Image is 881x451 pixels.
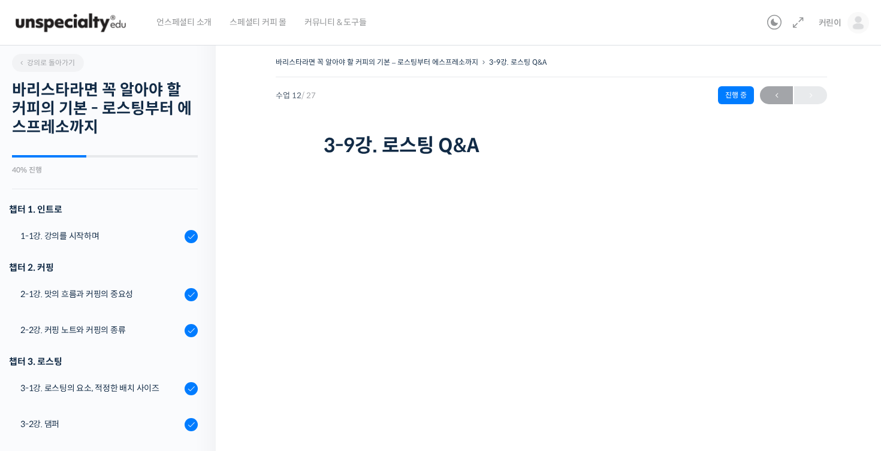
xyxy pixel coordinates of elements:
[12,167,198,174] div: 40% 진행
[489,57,547,66] a: 3-9강. 로스팅 Q&A
[760,86,793,104] a: ←이전
[718,86,754,104] div: 진행 중
[20,229,181,243] div: 1-1강. 강의를 시작하며
[20,287,181,301] div: 2-1강. 맛의 흐름과 커핑의 중요성
[760,87,793,104] span: ←
[20,323,181,337] div: 2-2강. 커핑 노트와 커핑의 종류
[819,17,841,28] span: 커린이
[9,201,198,217] h3: 챕터 1. 인트로
[324,134,779,157] h1: 3-9강. 로스팅 Q&A
[9,353,198,370] div: 챕터 3. 로스팅
[12,54,84,72] a: 강의로 돌아가기
[18,58,75,67] span: 강의로 돌아가기
[276,92,316,99] span: 수업 12
[12,81,198,137] h2: 바리스타라면 꼭 알아야 할 커피의 기본 - 로스팅부터 에스프레소까지
[20,417,181,431] div: 3-2강. 댐퍼
[301,90,316,101] span: / 27
[276,57,478,66] a: 바리스타라면 꼭 알아야 할 커피의 기본 – 로스팅부터 에스프레소까지
[9,259,198,276] div: 챕터 2. 커핑
[20,382,181,395] div: 3-1강. 로스팅의 요소, 적정한 배치 사이즈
